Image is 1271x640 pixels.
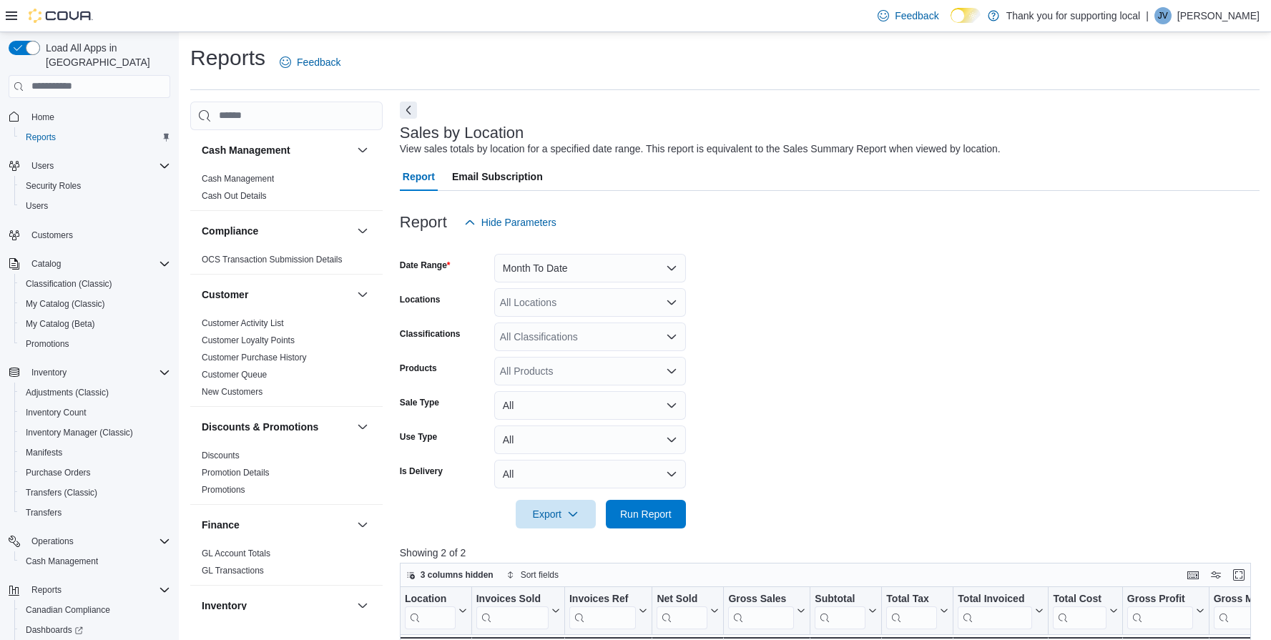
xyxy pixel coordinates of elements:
div: Subtotal [815,592,865,629]
h1: Reports [190,44,265,72]
button: My Catalog (Classic) [14,294,176,314]
a: Feedback [274,48,346,77]
a: Canadian Compliance [20,601,116,619]
button: Manifests [14,443,176,463]
span: Inventory Count [20,404,170,421]
button: All [494,425,686,454]
a: Customer Purchase History [202,353,307,363]
div: Total Invoiced [958,592,1032,629]
a: Purchase Orders [20,464,97,481]
button: Inventory [26,364,72,381]
button: All [494,460,686,488]
span: Inventory [26,364,170,381]
a: Promotion Details [202,468,270,478]
span: Inventory [31,367,67,378]
button: Home [3,107,176,127]
span: Inventory Count [26,407,87,418]
h3: Discounts & Promotions [202,420,318,434]
button: All [494,391,686,420]
h3: Cash Management [202,143,290,157]
button: Subtotal [815,592,877,629]
div: Subtotal [815,592,865,606]
button: Next [400,102,417,119]
div: Total Tax [886,592,937,606]
button: Total Tax [886,592,948,629]
button: Gross Sales [728,592,805,629]
label: Products [400,363,437,374]
span: Promotions [20,335,170,353]
div: Location [405,592,456,606]
a: Manifests [20,444,68,461]
button: Customers [3,225,176,245]
button: Inventory [3,363,176,383]
span: Report [403,162,435,191]
a: Cash Management [202,174,274,184]
span: Load All Apps in [GEOGRAPHIC_DATA] [40,41,170,69]
label: Is Delivery [400,466,443,477]
label: Date Range [400,260,451,271]
span: Catalog [26,255,170,272]
span: Feedback [895,9,938,23]
img: Cova [29,9,93,23]
div: Net Sold [657,592,707,606]
span: Users [26,157,170,174]
span: Security Roles [26,180,81,192]
a: Users [20,197,54,215]
button: Classification (Classic) [14,274,176,294]
a: My Catalog (Beta) [20,315,101,333]
span: Operations [26,533,170,550]
span: Home [31,112,54,123]
div: Total Tax [886,592,937,629]
input: Dark Mode [951,8,981,23]
a: Inventory Manager (Classic) [20,424,139,441]
span: Canadian Compliance [26,604,110,616]
p: Showing 2 of 2 [400,546,1260,560]
a: Reports [20,129,62,146]
a: Home [26,109,60,126]
button: Reports [14,127,176,147]
h3: Report [400,214,447,231]
button: 3 columns hidden [401,566,499,584]
a: Security Roles [20,177,87,195]
button: Discounts & Promotions [202,420,351,434]
div: Gross Profit [1127,592,1193,629]
p: [PERSON_NAME] [1177,7,1260,24]
button: Customer [354,286,371,303]
a: Promotions [20,335,75,353]
div: Gross Profit [1127,592,1193,606]
button: Users [3,156,176,176]
a: Cash Out Details [202,191,267,201]
span: My Catalog (Classic) [26,298,105,310]
a: Transfers [20,504,67,521]
div: Compliance [190,251,383,274]
button: Adjustments (Classic) [14,383,176,403]
button: Hide Parameters [458,208,562,237]
span: Users [31,160,54,172]
button: Users [26,157,59,174]
div: Total Invoiced [958,592,1032,606]
label: Use Type [400,431,437,443]
div: Invoices Ref [569,592,636,606]
span: Users [26,200,48,212]
div: Location [405,592,456,629]
button: Total Invoiced [958,592,1044,629]
span: Security Roles [20,177,170,195]
button: Canadian Compliance [14,600,176,620]
button: Inventory Count [14,403,176,423]
button: Open list of options [666,331,677,343]
span: Classification (Classic) [26,278,112,290]
span: Cash Management [26,556,98,567]
a: Classification (Classic) [20,275,118,292]
a: Customers [26,227,79,244]
span: Export [524,500,587,528]
div: View sales totals by location for a specified date range. This report is equivalent to the Sales ... [400,142,1001,157]
button: Catalog [3,254,176,274]
span: Purchase Orders [20,464,170,481]
span: Classification (Classic) [20,275,170,292]
a: GL Account Totals [202,548,270,558]
button: Purchase Orders [14,463,176,483]
button: Export [516,500,596,528]
span: My Catalog (Beta) [20,315,170,333]
span: Feedback [297,55,340,69]
button: Cash Management [202,143,351,157]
